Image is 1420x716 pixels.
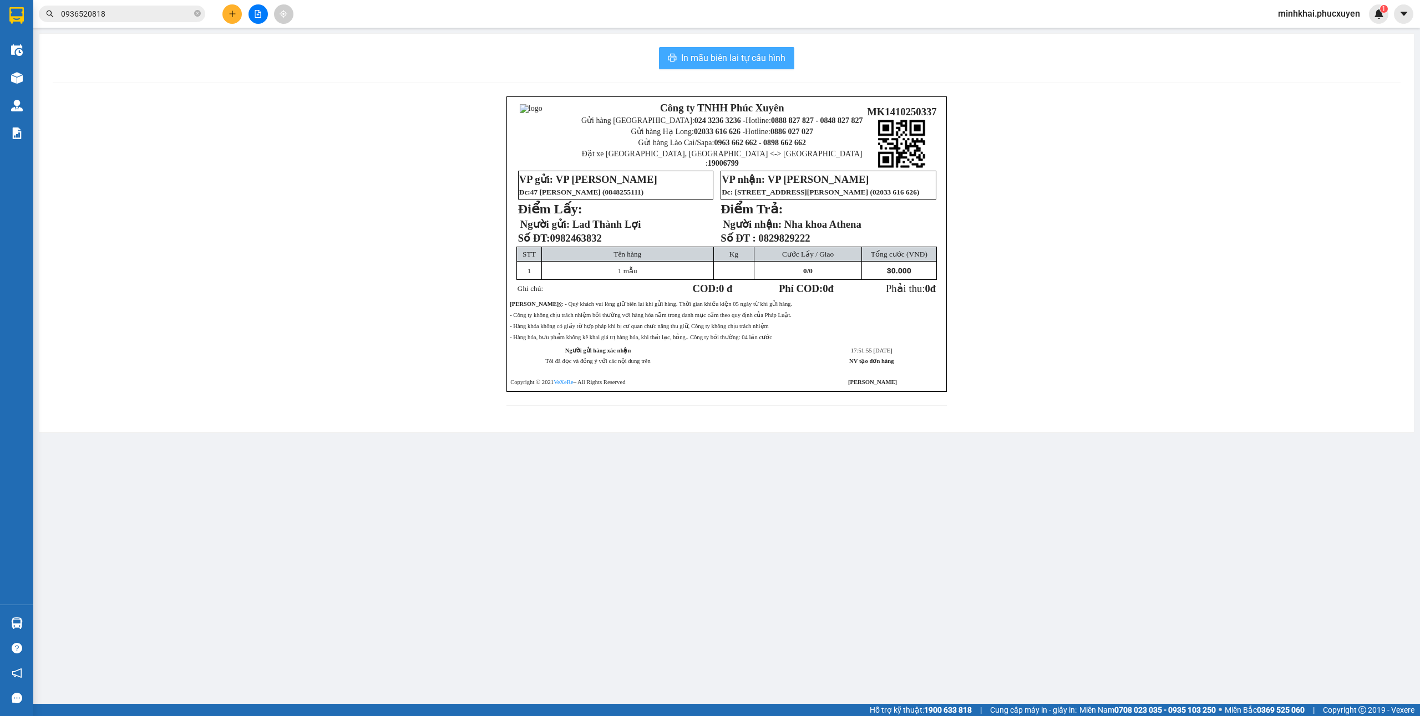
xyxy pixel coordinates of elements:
span: Kg [729,250,738,258]
strong: 0888 827 827 - 0848 827 827 [26,52,114,71]
span: caret-down [1399,9,1409,19]
span: message [12,693,22,703]
span: 0829829222 [758,232,810,244]
span: 30.000 [887,267,911,275]
span: 0 [925,283,930,294]
strong: 024 3236 3236 - [694,116,745,125]
span: Ghi chú: [518,284,543,293]
span: Đặt xe [GEOGRAPHIC_DATA], [GEOGRAPHIC_DATA] <-> [GEOGRAPHIC_DATA] : [582,150,863,167]
span: | [980,704,982,716]
button: aim [274,4,293,24]
strong: COD: [692,283,732,294]
strong: Công ty TNHH Phúc Xuyên [14,6,107,29]
strong: 02033 616 626 - [694,127,745,136]
span: - Hàng khóa không có giấy tờ hợp pháp khi bị cơ quan chưc năng thu giữ, Công ty không chịu trách ... [510,323,769,329]
span: Đc: [STREET_ADDRESS][PERSON_NAME] ( [722,188,919,196]
span: Đc 47 [PERSON_NAME] ( [519,188,643,196]
span: /0 [803,267,813,275]
strong: Điểm Trả: [721,202,783,216]
span: aim [280,10,287,18]
span: 0982463832 [550,232,602,244]
span: Nha khoa Athena [784,218,861,230]
strong: 1900 633 818 [924,705,972,714]
img: icon-new-feature [1374,9,1384,19]
img: warehouse-icon [11,617,23,629]
span: 17:51:55 [DATE] [851,347,892,354]
span: ⚪️ [1219,708,1222,712]
button: file-add [248,4,268,24]
input: Tìm tên, số ĐT hoặc mã đơn [61,8,192,20]
span: Phải thu: [886,283,936,294]
span: question-circle [12,643,22,653]
img: solution-icon [11,127,23,139]
span: Tên hàng [613,250,641,258]
span: MK1410250337 [867,106,936,117]
span: Người gửi: [520,218,570,230]
strong: [PERSON_NAME] [510,301,559,307]
span: notification [12,668,22,678]
span: Gửi hàng Hạ Long: Hotline: [631,127,813,136]
span: plus [229,10,236,18]
strong: 024 3236 3236 - [8,42,114,62]
span: Miền Bắc [1225,704,1305,716]
strong: 0708 023 035 - 0935 103 250 [1114,705,1216,714]
span: search [46,10,54,18]
button: plus [222,4,242,24]
span: 1 [528,267,531,275]
span: 0 [803,267,807,275]
button: caret-down [1394,4,1413,24]
strong: 0963 662 662 - 0898 662 662 [714,139,806,147]
span: Gửi hàng [GEOGRAPHIC_DATA]: Hotline: [581,116,863,125]
strong: Điểm Lấy: [518,202,582,216]
span: copyright [1358,706,1366,714]
strong: Phí COD: đ [779,283,834,294]
span: Copyright © 2021 – All Rights Reserved [510,379,625,385]
span: : [528,188,530,196]
img: warehouse-icon [11,72,23,84]
img: warehouse-icon [11,44,23,56]
span: Cước Lấy / Giao [782,250,834,258]
strong: Số ĐT: [518,232,602,244]
strong: Công ty TNHH Phúc Xuyên [660,102,784,114]
strong: Số ĐT : [721,232,756,244]
span: printer [668,53,677,64]
span: In mẫu biên lai tự cấu hình [681,51,785,65]
img: logo [520,104,574,158]
img: warehouse-icon [11,100,23,111]
button: printerIn mẫu biên lai tự cấu hình [659,47,794,69]
strong: 19006799 [708,159,739,167]
span: STT [523,250,536,258]
span: đ [930,283,936,294]
strong: VP gửi: [519,173,553,185]
img: logo-vxr [9,7,24,24]
span: - Công ty không chịu trách nhiệm bồi thường vơi hàng hóa nằm trong danh mục cấm theo quy định của... [510,312,792,318]
strong: [PERSON_NAME] [848,379,897,385]
strong: 0886 027 027 [770,127,813,136]
span: file-add [254,10,262,18]
span: close-circle [194,10,201,17]
span: | [1313,704,1315,716]
span: close-circle [194,9,201,19]
span: Tôi đã đọc và đồng ý với các nội dung trên [545,358,651,364]
span: 1 [1382,5,1386,13]
strong: 0369 525 060 [1257,705,1305,714]
span: Gửi hàng Hạ Long: Hotline: [13,74,109,104]
span: 0848255111) [605,188,644,196]
sup: 1 [1380,5,1388,13]
strong: ý [559,301,561,307]
span: 0 đ [719,283,732,294]
span: Gửi hàng [GEOGRAPHIC_DATA]: Hotline: [8,32,114,71]
span: Miền Nam [1079,704,1216,716]
span: VP [PERSON_NAME] [768,173,869,185]
a: VeXeRe [554,379,574,385]
span: - Hàng hóa, bưu phẩm không kê khai giá trị hàng hóa, khi thất lạc, hỏng.. Công ty bồi thường: 04 ... [510,334,772,340]
span: VP [PERSON_NAME] [556,173,657,185]
span: Gửi hàng Lào Cai/Sapa: [638,139,806,147]
span: minhkhai.phucxuyen [1269,7,1369,21]
span: Tổng cước (VNĐ) [871,250,927,258]
strong: Người gửi hàng xác nhận [565,347,631,354]
img: qr-code [878,120,926,168]
strong: Người nhận: [723,218,782,230]
span: : - Quý khách vui lòng giữ biên lai khi gửi hàng. Thời gian khiếu kiện 05 ngày từ khi gửi hàng. [510,301,792,307]
strong: 0888 827 827 - 0848 827 827 [771,116,863,125]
